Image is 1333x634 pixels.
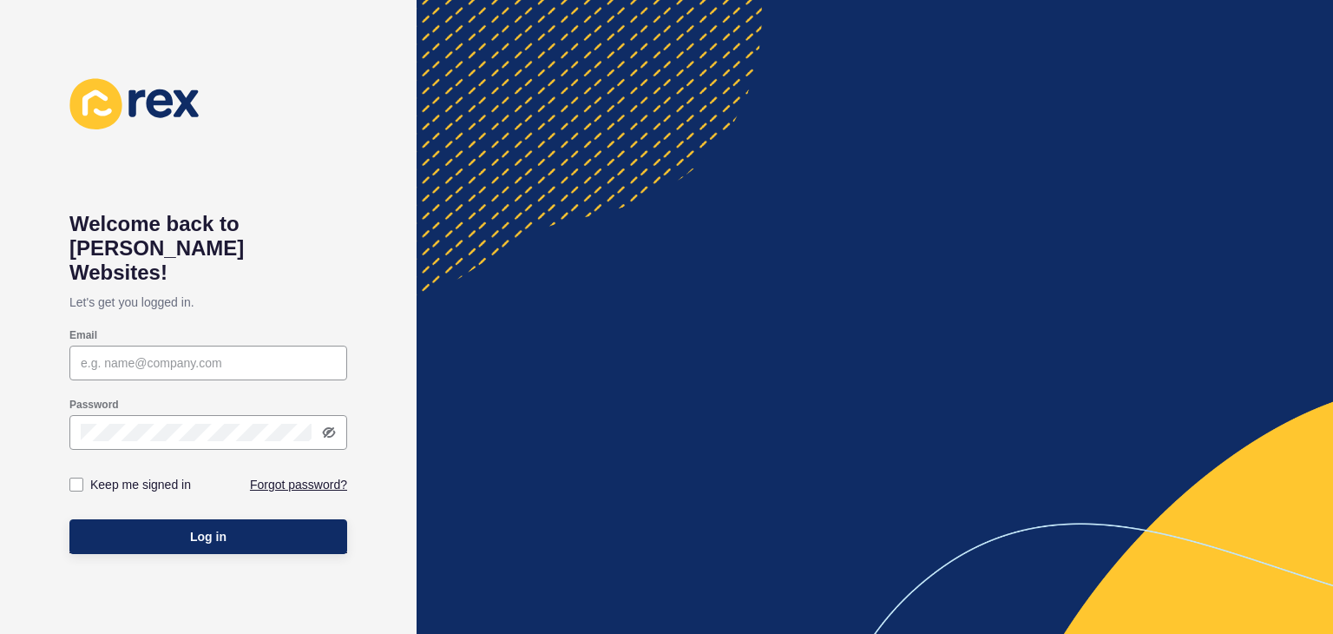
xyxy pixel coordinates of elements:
[69,328,97,342] label: Email
[190,528,227,545] span: Log in
[90,476,191,493] label: Keep me signed in
[69,285,347,320] p: Let's get you logged in.
[69,398,119,412] label: Password
[69,519,347,554] button: Log in
[69,212,347,285] h1: Welcome back to [PERSON_NAME] Websites!
[250,476,347,493] a: Forgot password?
[81,354,336,372] input: e.g. name@company.com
